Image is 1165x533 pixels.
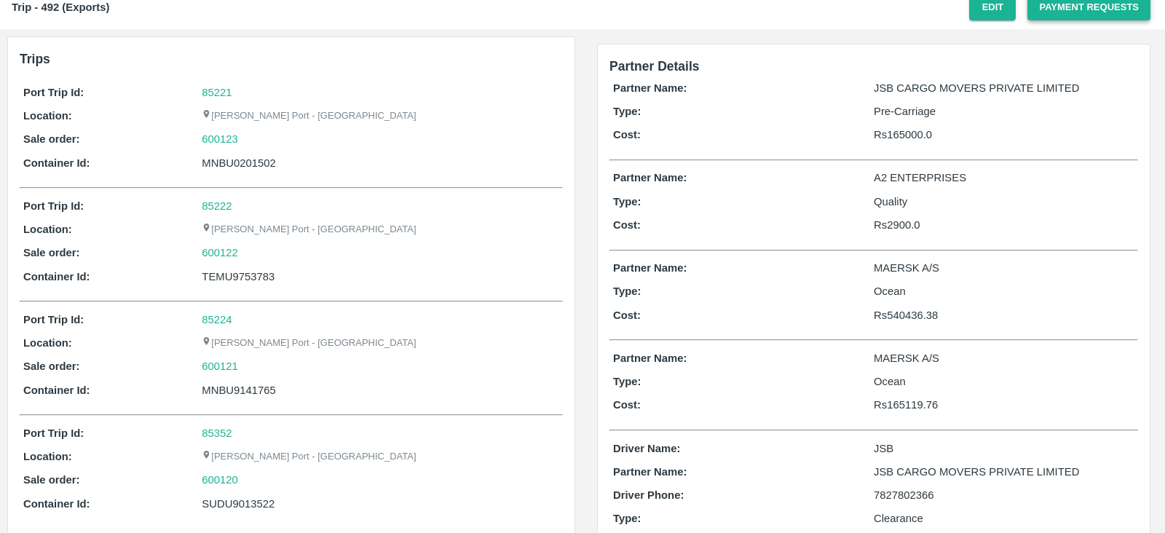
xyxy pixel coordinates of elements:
p: JSB [874,441,1134,457]
b: Partner Name: [613,352,687,364]
b: Location: [23,451,72,462]
b: Port Trip Id: [23,314,84,325]
b: Type: [613,196,641,208]
b: Location: [23,110,72,122]
p: Ocean [874,374,1134,390]
b: Cost: [613,129,641,141]
p: Rs 165119.76 [874,397,1134,413]
b: Partner Name: [613,466,687,478]
p: JSB CARGO MOVERS PRIVATE LIMITED [874,80,1134,96]
b: Type: [613,376,641,387]
b: Sale order: [23,247,80,258]
b: Cost: [613,219,641,231]
b: Port Trip Id: [23,200,84,212]
p: 7827802366 [874,487,1134,503]
a: 600123 [202,131,238,147]
p: MAERSK A/S [874,260,1134,276]
p: Clearance [874,510,1134,526]
p: Quality [874,194,1134,210]
b: Cost: [613,309,641,321]
a: 600122 [202,245,238,261]
p: [PERSON_NAME] Port - [GEOGRAPHIC_DATA] [202,109,416,123]
a: 600121 [202,358,238,374]
b: Partner Name: [613,262,687,274]
p: Rs 2900.0 [874,217,1134,233]
b: Cost: [613,399,641,411]
p: [PERSON_NAME] Port - [GEOGRAPHIC_DATA] [202,336,416,350]
div: TEMU9753783 [202,269,559,285]
b: Partner Name: [613,172,687,183]
p: Pre-Carriage [874,103,1134,119]
a: 85221 [202,87,232,98]
b: Sale order: [23,133,80,145]
b: Type: [613,513,641,524]
b: Type: [613,285,641,297]
p: [PERSON_NAME] Port - [GEOGRAPHIC_DATA] [202,450,416,464]
p: Ocean [874,283,1134,299]
p: Rs 540436.38 [874,307,1134,323]
b: Trips [20,52,50,66]
span: Partner Details [609,59,700,74]
div: MNBU0201502 [202,155,559,171]
div: SUDU9013522 [202,496,559,512]
p: MAERSK A/S [874,350,1134,366]
b: Driver Name: [613,443,680,454]
p: [PERSON_NAME] Port - [GEOGRAPHIC_DATA] [202,223,416,237]
b: Container Id: [23,157,90,169]
a: 85224 [202,314,232,325]
b: Port Trip Id: [23,427,84,439]
p: JSB CARGO MOVERS PRIVATE LIMITED [874,464,1134,480]
div: MNBU9141765 [202,382,559,398]
a: 85222 [202,200,232,212]
b: Container Id: [23,498,90,510]
b: Sale order: [23,474,80,486]
b: Location: [23,224,72,235]
b: Container Id: [23,384,90,396]
b: Port Trip Id: [23,87,84,98]
a: 600120 [202,472,238,488]
b: Partner Name: [613,82,687,94]
p: A2 ENTERPRISES [874,170,1134,186]
b: Type: [613,106,641,117]
b: Container Id: [23,271,90,283]
b: Trip - 492 (Exports) [12,1,109,13]
b: Location: [23,337,72,349]
b: Driver Phone: [613,489,684,501]
a: 85352 [202,427,232,439]
b: Sale order: [23,360,80,372]
p: Rs 165000.0 [874,127,1134,143]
